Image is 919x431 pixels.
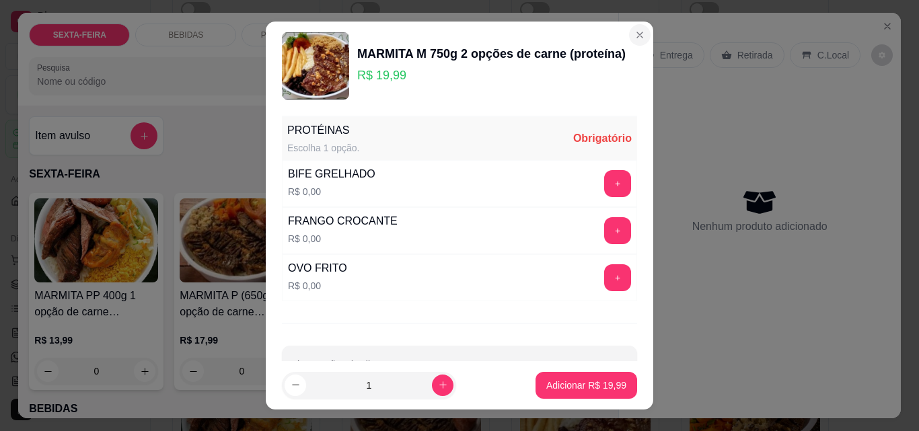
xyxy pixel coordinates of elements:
button: Adicionar R$ 19,99 [536,372,637,399]
div: BIFE GRELHADO [288,166,375,182]
div: Obrigatório [573,130,632,147]
div: OVO FRITO [288,260,347,276]
div: FRANGO CROCANTE [288,213,398,229]
button: Close [629,24,651,46]
p: R$ 19,99 [357,66,626,85]
button: add [604,170,631,197]
button: decrease-product-quantity [285,375,306,396]
div: PROTÉINAS [287,122,359,139]
div: Escolha 1 opção. [287,141,359,155]
button: add [604,264,631,291]
button: increase-product-quantity [432,375,453,396]
div: MARMITA M 750g 2 opções de carne (proteína) [357,44,626,63]
img: product-image [282,32,349,100]
p: Adicionar R$ 19,99 [546,379,626,392]
p: R$ 0,00 [288,232,398,245]
p: R$ 0,00 [288,279,347,292]
p: R$ 0,00 [288,185,375,198]
button: add [604,217,631,244]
